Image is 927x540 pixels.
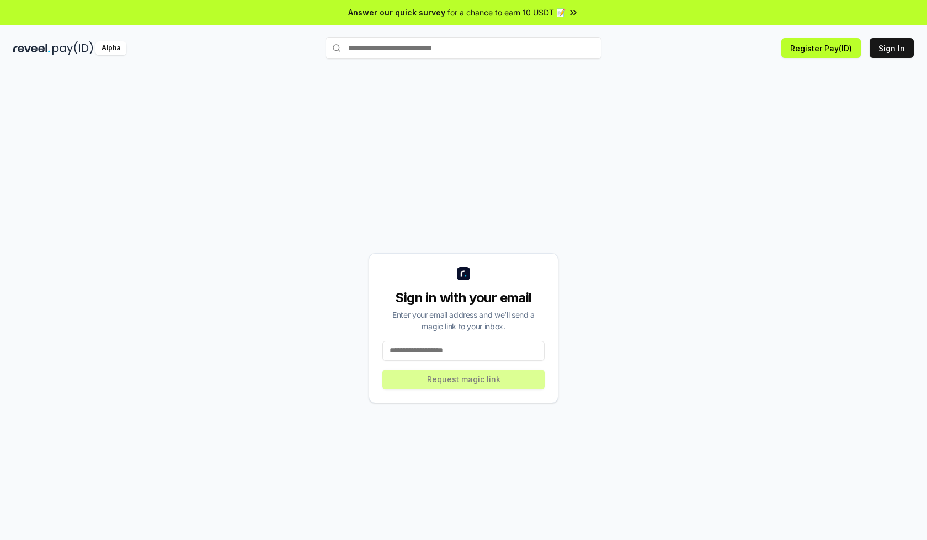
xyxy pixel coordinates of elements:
img: pay_id [52,41,93,55]
button: Sign In [870,38,914,58]
img: reveel_dark [13,41,50,55]
div: Sign in with your email [382,289,545,307]
div: Alpha [95,41,126,55]
button: Register Pay(ID) [781,38,861,58]
span: Answer our quick survey [348,7,445,18]
img: logo_small [457,267,470,280]
div: Enter your email address and we’ll send a magic link to your inbox. [382,309,545,332]
span: for a chance to earn 10 USDT 📝 [447,7,566,18]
